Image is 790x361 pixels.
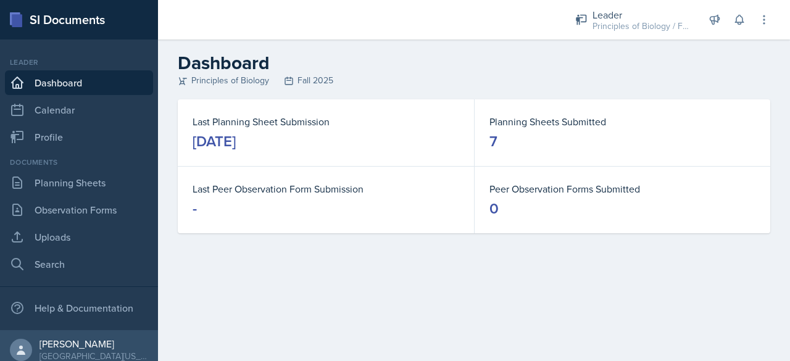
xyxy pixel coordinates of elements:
[5,197,153,222] a: Observation Forms
[193,199,197,218] div: -
[592,20,691,33] div: Principles of Biology / Fall 2025
[5,70,153,95] a: Dashboard
[489,114,755,129] dt: Planning Sheets Submitted
[592,7,691,22] div: Leader
[5,57,153,68] div: Leader
[5,252,153,276] a: Search
[178,52,770,74] h2: Dashboard
[5,98,153,122] a: Calendar
[178,74,770,87] div: Principles of Biology Fall 2025
[5,296,153,320] div: Help & Documentation
[193,131,236,151] div: [DATE]
[39,338,148,350] div: [PERSON_NAME]
[193,181,459,196] dt: Last Peer Observation Form Submission
[5,225,153,249] a: Uploads
[489,181,755,196] dt: Peer Observation Forms Submitted
[5,157,153,168] div: Documents
[5,125,153,149] a: Profile
[193,114,459,129] dt: Last Planning Sheet Submission
[5,170,153,195] a: Planning Sheets
[489,131,497,151] div: 7
[489,199,499,218] div: 0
